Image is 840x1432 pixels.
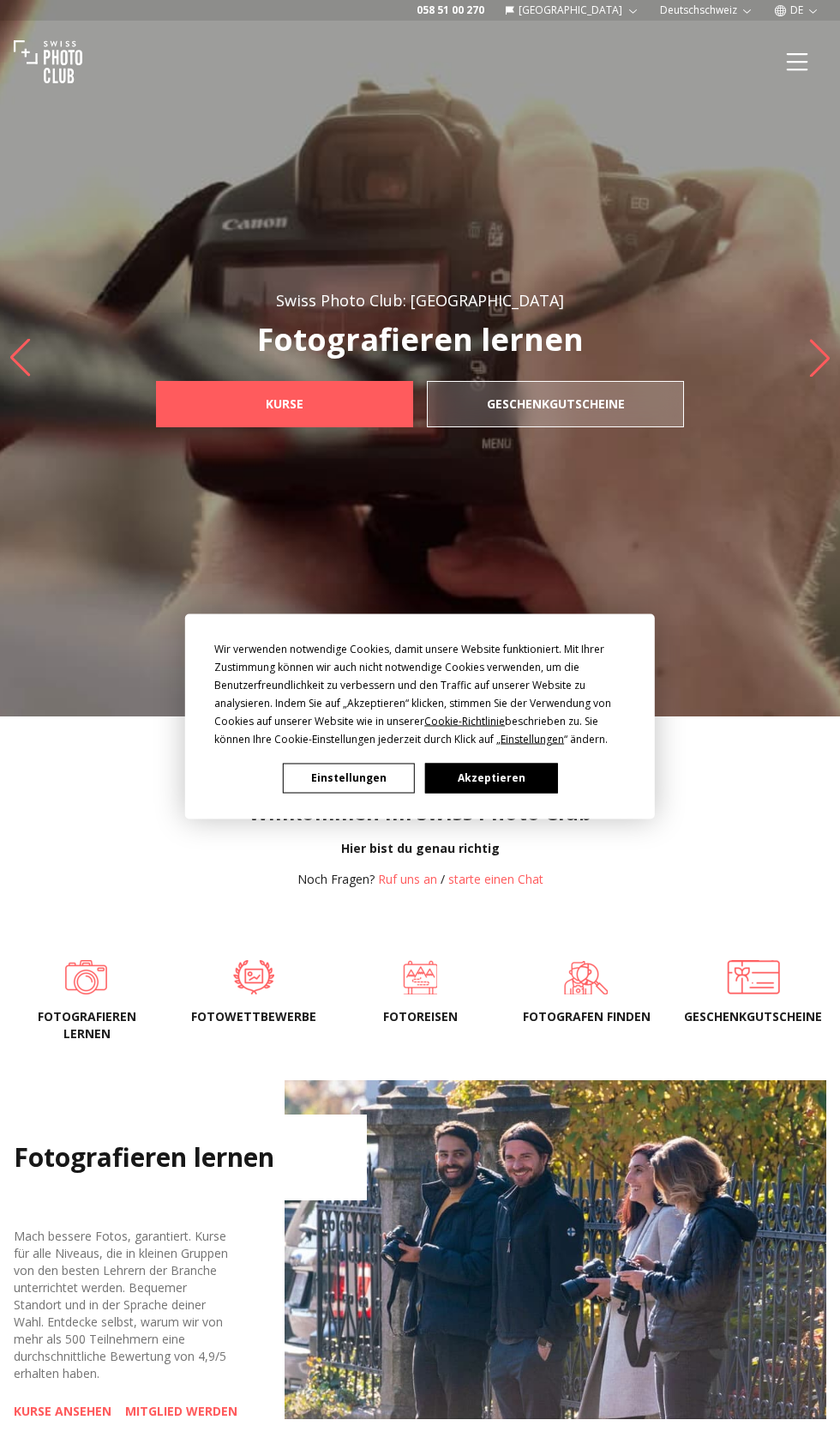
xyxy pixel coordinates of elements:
[185,613,655,819] div: Cookie Consent Prompt
[424,713,505,728] span: Cookie-Richtlinie
[425,763,557,793] button: Akzeptieren
[214,639,626,747] div: Wir verwenden notwendige Cookies, damit unsere Website funktioniert. Mit Ihrer Zustimmung können ...
[283,763,415,793] button: Einstellungen
[501,731,564,746] span: Einstellungen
